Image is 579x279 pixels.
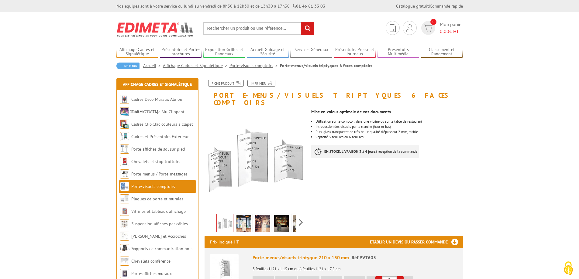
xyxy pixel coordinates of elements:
[210,236,239,248] p: Prix indiqué HT
[116,18,194,41] img: Edimeta
[120,169,129,179] img: Porte-menus / Porte-messages
[253,263,457,271] p: 3 feuilles H 21 x L 15 cm ou 6 feuilles H 21 x L 7,5 cm
[274,215,289,234] img: porte_visuels_comptoirs_pvt610_1.jpg
[203,47,245,57] a: Exposition Grilles et Panneaux
[116,63,140,69] a: Retour
[131,171,188,177] a: Porte-menus / Porte-messages
[131,159,180,164] a: Chevalets et stop trottoirs
[203,22,314,35] input: Rechercher un produit ou une référence...
[131,196,183,202] a: Plaques de porte et murales
[396,3,463,9] div: |
[120,95,129,104] img: Cadres Deco Muraux Alu ou Bois
[377,47,419,57] a: Présentoirs Multimédia
[120,132,129,141] img: Cadres et Présentoirs Extérieur
[120,157,129,166] img: Chevalets et stop trottoirs
[334,47,376,57] a: Présentoirs Presse et Journaux
[131,271,172,276] a: Porte-affiches muraux
[120,120,129,129] img: Cadres Clic-Clac couleurs à clapet
[131,258,171,264] a: Chevalets conférence
[293,215,308,234] img: porte_visuels_comptoirs_pvt615_1bis.jpg
[430,3,463,9] a: Commande rapide
[236,215,251,234] img: porte_visuels_comptoirs_pvt605_2.jpg
[131,246,192,251] a: Supports de communication bois
[229,63,280,68] a: Porte-visuels comptoirs
[120,257,129,266] img: Chevalets conférence
[290,47,332,57] a: Services Généraux
[120,232,129,241] img: Cimaises et Accroches tableaux
[131,121,193,127] a: Cadres Clic-Clac couleurs à clapet
[131,134,189,139] a: Cadres et Présentoirs Extérieur
[120,207,129,216] img: Vitrines et tableaux affichage
[120,97,182,114] a: Cadres Deco Muraux Alu ou [GEOGRAPHIC_DATA]
[131,109,184,114] a: Cadres Clic-Clac Alu Clippant
[120,145,129,154] img: Porte-affiches de sol sur pied
[143,63,163,68] a: Accueil
[421,47,463,57] a: Classement et Rangement
[205,109,307,212] img: porte_visuels_tryptiques_comptoirs_pvt605_1.jpg
[352,254,376,260] span: Réf.PVT605
[430,19,436,25] span: 0
[131,184,175,189] a: Porte-visuels comptoirs
[311,145,419,158] p: à réception de la commande
[123,82,192,87] a: Affichage Cadres et Signalétique
[120,182,129,191] img: Porte-visuels comptoirs
[217,214,233,233] img: porte_visuels_tryptiques_comptoirs_pvt605_1.jpg
[396,3,429,9] a: Catalogue gratuit
[315,130,463,134] li: Plexiglass transparent de très belle qualité d'épaisseur 2 mm, stable
[200,80,467,106] h1: Porte-menus/visuels triptyques 6 faces comptoirs
[116,3,325,9] div: Nos équipes sont à votre service du lundi au vendredi de 8h30 à 12h30 et de 13h30 à 17h30
[131,209,186,214] a: Vitrines et tableaux affichage
[247,80,275,87] a: Imprimer
[558,258,579,279] button: Cookies (fenêtre modale)
[298,217,304,227] span: Next
[120,233,186,251] a: [PERSON_NAME] et Accroches tableaux
[311,109,391,114] strong: Mise en valeur optimale de vos documents
[406,24,413,32] img: devis rapide
[208,80,244,87] a: Fiche produit
[324,149,375,154] strong: EN STOCK, LIVRAISON 3 à 4 jours
[315,120,463,123] li: Utilisation sur le comptoir, dans une vitrine ou sur la table de restaurant
[301,22,314,35] input: rechercher
[420,21,463,35] a: devis rapide 0 Mon panier 0,00€ HT
[315,135,463,139] li: Capacité 3 feuilles ou 6 feuilles
[440,21,463,35] span: Mon panier
[163,63,229,68] a: Affichage Cadres et Signalétique
[315,125,463,128] li: Introduction des visuels par la tranche (haut et bas)
[131,146,185,152] a: Porte-affiches de sol sur pied
[120,194,129,203] img: Plaques de porte et murales
[255,215,270,234] img: porte_visuels_comptoirs_pvt605_3.jpg
[370,236,463,248] h3: Etablir un devis ou passer commande
[293,3,325,9] strong: 01 46 81 33 03
[131,221,188,226] a: Suspension affiches par câbles
[561,261,576,276] img: Cookies (fenêtre modale)
[280,63,372,69] li: Porte-menus/visuels triptyques 6 faces comptoirs
[116,47,158,57] a: Affichage Cadres et Signalétique
[247,47,289,57] a: Accueil Guidage et Sécurité
[440,28,449,34] span: 0,00
[120,269,129,278] img: Porte-affiches muraux
[440,28,463,35] span: € HT
[120,219,129,228] img: Suspension affiches par câbles
[390,24,396,32] img: devis rapide
[424,25,433,32] img: devis rapide
[160,47,202,57] a: Présentoirs et Porte-brochures
[253,254,457,261] div: Porte-menus/visuels triptyque 210 x 150 mm -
